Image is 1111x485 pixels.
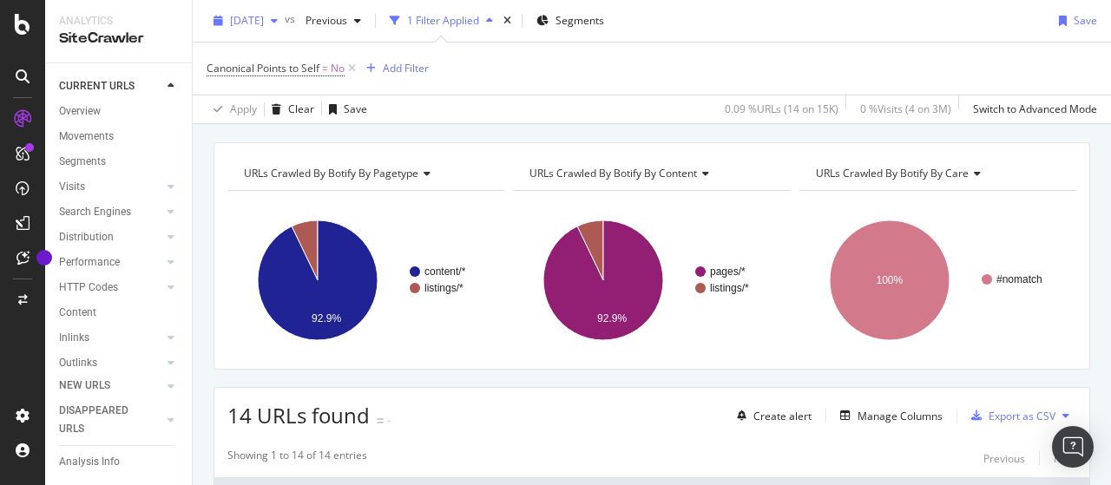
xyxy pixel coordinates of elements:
[59,377,110,395] div: NEW URLS
[207,7,285,35] button: [DATE]
[964,402,1055,429] button: Export as CSV
[812,160,1061,187] h4: URLs Crawled By Botify By care
[710,282,749,294] text: listings/*
[59,377,162,395] a: NEW URLS
[322,95,367,123] button: Save
[59,354,162,372] a: Outlinks
[1074,13,1097,28] div: Save
[344,102,367,116] div: Save
[59,402,162,438] a: DISAPPEARED URLS
[799,205,1072,356] svg: A chart.
[59,228,114,246] div: Distribution
[710,265,746,278] text: pages/*
[383,7,500,35] button: 1 Filter Applied
[529,166,697,180] span: URLs Crawled By Botify By content
[555,13,604,28] span: Segments
[230,102,257,116] div: Apply
[244,166,418,180] span: URLs Crawled By Botify By pagetype
[285,11,299,26] span: vs
[299,13,347,28] span: Previous
[753,409,812,423] div: Create alert
[424,265,466,278] text: content/*
[500,12,515,29] div: times
[983,451,1025,466] div: Previous
[526,160,774,187] h4: URLs Crawled By Botify By content
[59,102,101,121] div: Overview
[59,203,162,221] a: Search Engines
[59,228,162,246] a: Distribution
[59,253,120,272] div: Performance
[59,203,131,221] div: Search Engines
[996,273,1042,285] text: #nomatch
[59,453,120,471] div: Analysis Info
[730,402,812,429] button: Create alert
[59,178,85,196] div: Visits
[59,453,180,471] a: Analysis Info
[59,178,162,196] a: Visits
[383,61,429,75] div: Add Filter
[322,61,328,75] span: =
[1052,426,1094,468] div: Open Intercom Messenger
[989,409,1055,423] div: Export as CSV
[59,153,106,171] div: Segments
[59,29,178,49] div: SiteCrawler
[227,205,500,356] svg: A chart.
[59,128,180,146] a: Movements
[966,95,1097,123] button: Switch to Advanced Mode
[59,153,180,171] a: Segments
[59,128,114,146] div: Movements
[59,253,162,272] a: Performance
[288,102,314,116] div: Clear
[387,413,391,428] div: -
[529,7,611,35] button: Segments
[983,448,1025,469] button: Previous
[36,250,52,265] div: Tooltip anchor
[1052,7,1097,35] button: Save
[299,7,368,35] button: Previous
[312,312,341,324] text: 92.9%
[816,166,969,180] span: URLs Crawled By Botify By care
[725,102,838,116] div: 0.09 % URLs ( 14 on 15K )
[265,95,314,123] button: Clear
[407,13,479,28] div: 1 Filter Applied
[59,329,162,347] a: Inlinks
[59,402,147,438] div: DISAPPEARED URLS
[59,354,97,372] div: Outlinks
[331,56,345,81] span: No
[513,205,786,356] svg: A chart.
[59,329,89,347] div: Inlinks
[59,14,178,29] div: Analytics
[59,77,135,95] div: CURRENT URLS
[59,304,180,322] a: Content
[207,95,257,123] button: Apply
[59,279,162,297] a: HTTP Codes
[833,405,943,426] button: Manage Columns
[59,304,96,322] div: Content
[207,61,319,75] span: Canonical Points to Self
[424,282,463,294] text: listings/*
[377,418,384,423] img: Equal
[860,102,951,116] div: 0 % Visits ( 4 on 3M )
[858,409,943,423] div: Manage Columns
[597,312,627,324] text: 92.9%
[59,77,162,95] a: CURRENT URLS
[240,160,489,187] h4: URLs Crawled By Botify By pagetype
[230,13,264,28] span: 2025 Oct. 12th
[59,279,118,297] div: HTTP Codes
[973,102,1097,116] div: Switch to Advanced Mode
[227,401,370,429] span: 14 URLs found
[227,448,367,469] div: Showing 1 to 14 of 14 entries
[59,102,180,121] a: Overview
[359,58,429,79] button: Add Filter
[876,274,903,286] text: 100%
